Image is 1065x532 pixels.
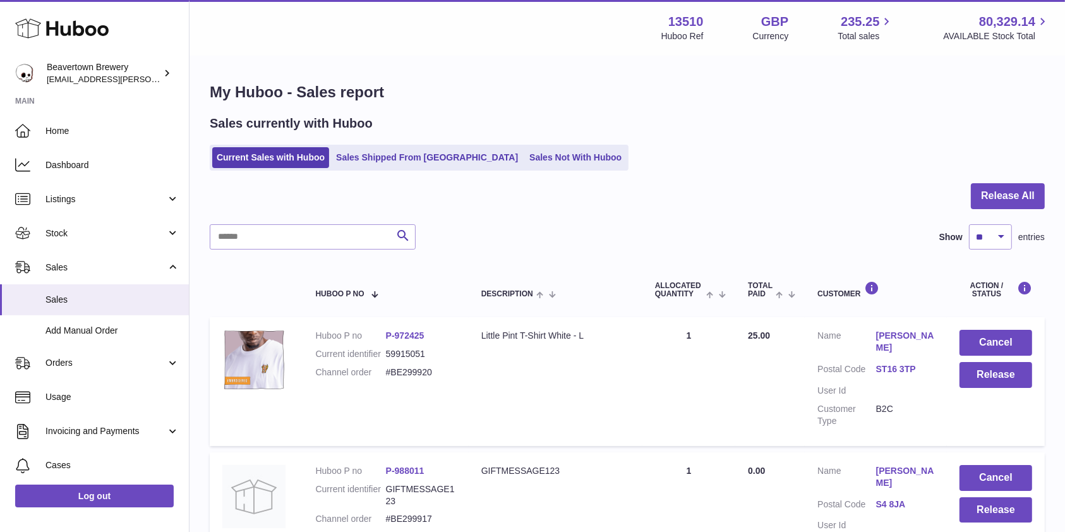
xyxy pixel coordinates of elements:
dt: Huboo P no [316,465,386,477]
div: Huboo Ref [661,30,704,42]
span: Sales [45,262,166,274]
dt: Channel order [316,366,386,378]
a: S4 8JA [876,499,934,511]
dd: 59915051 [386,348,456,360]
span: Cases [45,459,179,471]
img: no-photo.jpg [222,465,286,528]
span: Listings [45,193,166,205]
strong: 13510 [668,13,704,30]
span: Invoicing and Payments [45,425,166,437]
dt: Postal Code [817,499,875,514]
dt: Huboo P no [316,330,386,342]
span: Description [481,290,533,298]
div: Customer [817,281,934,298]
dt: Postal Code [817,363,875,378]
a: Sales Not With Huboo [525,147,626,168]
button: Release [960,362,1032,388]
span: Total paid [748,282,773,298]
a: Log out [15,485,174,507]
span: 80,329.14 [979,13,1035,30]
span: Huboo P no [316,290,364,298]
div: Beavertown Brewery [47,61,160,85]
div: Action / Status [960,281,1032,298]
span: entries [1018,231,1045,243]
button: Release All [971,183,1045,209]
span: ALLOCATED Quantity [655,282,703,298]
strong: GBP [761,13,788,30]
div: Little Pint T-Shirt White - L [481,330,630,342]
dd: GIFTMESSAGE123 [386,483,456,507]
span: AVAILABLE Stock Total [943,30,1050,42]
span: Stock [45,227,166,239]
dt: Channel order [316,513,386,525]
a: [PERSON_NAME] [876,465,934,489]
dd: B2C [876,403,934,427]
a: P-988011 [386,466,424,476]
td: 1 [642,317,735,445]
span: [EMAIL_ADDRESS][PERSON_NAME][DOMAIN_NAME] [47,74,253,84]
dt: Current identifier [316,348,386,360]
dt: Current identifier [316,483,386,507]
h2: Sales currently with Huboo [210,115,373,132]
span: Add Manual Order [45,325,179,337]
dd: #BE299917 [386,513,456,525]
a: P-972425 [386,330,424,341]
h1: My Huboo - Sales report [210,82,1045,102]
dt: Name [817,465,875,492]
img: Beavertown-Summer-Merch-Pint-White-Tshirt-Zoom.png [222,330,286,390]
span: Home [45,125,179,137]
div: Currency [753,30,789,42]
label: Show [939,231,963,243]
img: kit.lowe@beavertownbrewery.co.uk [15,64,34,83]
button: Cancel [960,330,1032,356]
span: Total sales [838,30,894,42]
span: Dashboard [45,159,179,171]
dt: User Id [817,385,875,397]
dt: User Id [817,519,875,531]
div: GIFTMESSAGE123 [481,465,630,477]
button: Cancel [960,465,1032,491]
a: [PERSON_NAME] [876,330,934,354]
a: Current Sales with Huboo [212,147,329,168]
dd: #BE299920 [386,366,456,378]
button: Release [960,497,1032,523]
span: 0.00 [748,466,765,476]
span: Sales [45,294,179,306]
a: 235.25 Total sales [838,13,894,42]
span: Usage [45,391,179,403]
a: ST16 3TP [876,363,934,375]
dt: Customer Type [817,403,875,427]
dt: Name [817,330,875,357]
span: 235.25 [841,13,879,30]
a: Sales Shipped From [GEOGRAPHIC_DATA] [332,147,522,168]
span: Orders [45,357,166,369]
a: 80,329.14 AVAILABLE Stock Total [943,13,1050,42]
span: 25.00 [748,330,770,341]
